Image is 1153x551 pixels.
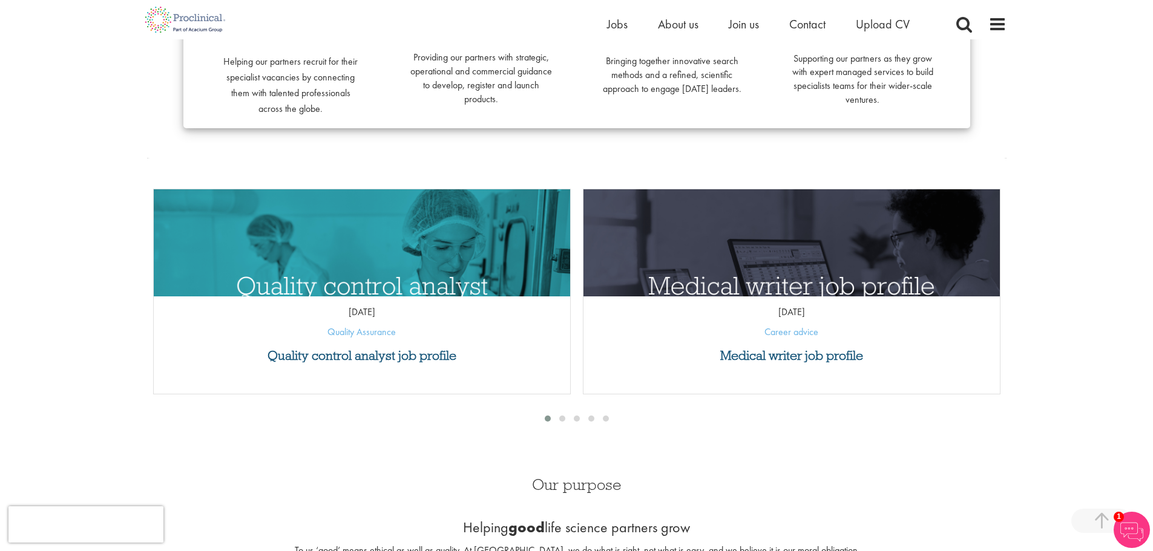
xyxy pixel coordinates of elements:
span: 1 [1114,512,1124,522]
a: Quality Assurance [327,325,396,338]
a: Link to a post [583,189,1000,296]
b: good [508,518,545,536]
a: Link to a post [154,189,570,296]
p: Supporting our partners as they grow with expert managed services to build specialists teams for ... [792,38,934,107]
a: Quality control analyst job profile [160,349,564,362]
a: Contact [789,16,826,32]
a: Career advice [764,325,818,338]
a: Join us [729,16,759,32]
p: [DATE] [583,305,1000,319]
a: Jobs [607,16,628,32]
p: [DATE] [154,305,570,319]
img: Medical writer job profile [583,189,1000,405]
iframe: reCAPTCHA [8,506,163,543]
h3: Our purpose [293,477,860,492]
img: Chatbot [1114,512,1150,548]
p: Bringing together innovative search methods and a refined, scientific approach to engage [DATE] l... [601,41,743,96]
span: Helping our partners recruit for their specialist vacancies by connecting them with talented prof... [223,55,358,115]
a: Medical writer job profile [590,349,994,362]
a: Upload CV [856,16,910,32]
a: About us [658,16,698,32]
img: quality control analyst job profile [154,189,570,405]
p: Providing our partners with strategic, operational and commercial guidance to develop, register a... [410,37,553,106]
p: Helping life science partners grow [293,517,860,538]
